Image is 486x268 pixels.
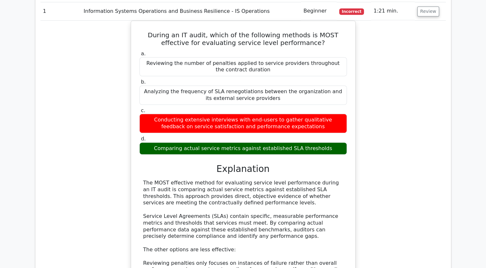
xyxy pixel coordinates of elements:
[301,2,337,20] td: Beginner
[141,79,146,85] span: b.
[141,50,146,57] span: a.
[81,2,301,20] td: Information Systems Operations and Business Resilience - IS Operations
[371,2,415,20] td: 1:21 min.
[141,107,146,113] span: c.
[40,2,81,20] td: 1
[141,136,146,142] span: d.
[139,31,348,47] h5: During an IT audit, which of the following methods is MOST effective for evaluating service level...
[417,6,439,16] button: Review
[139,114,347,133] div: Conducting extensive interviews with end-users to gather qualitative feedback on service satisfac...
[139,142,347,155] div: Comparing actual service metrics against established SLA thresholds
[139,57,347,76] div: Reviewing the number of penalties applied to service providers throughout the contract duration
[339,8,364,15] span: Incorrect
[139,85,347,105] div: Analyzing the frequency of SLA renegotiations between the organization and its external service p...
[143,164,343,174] h3: Explanation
